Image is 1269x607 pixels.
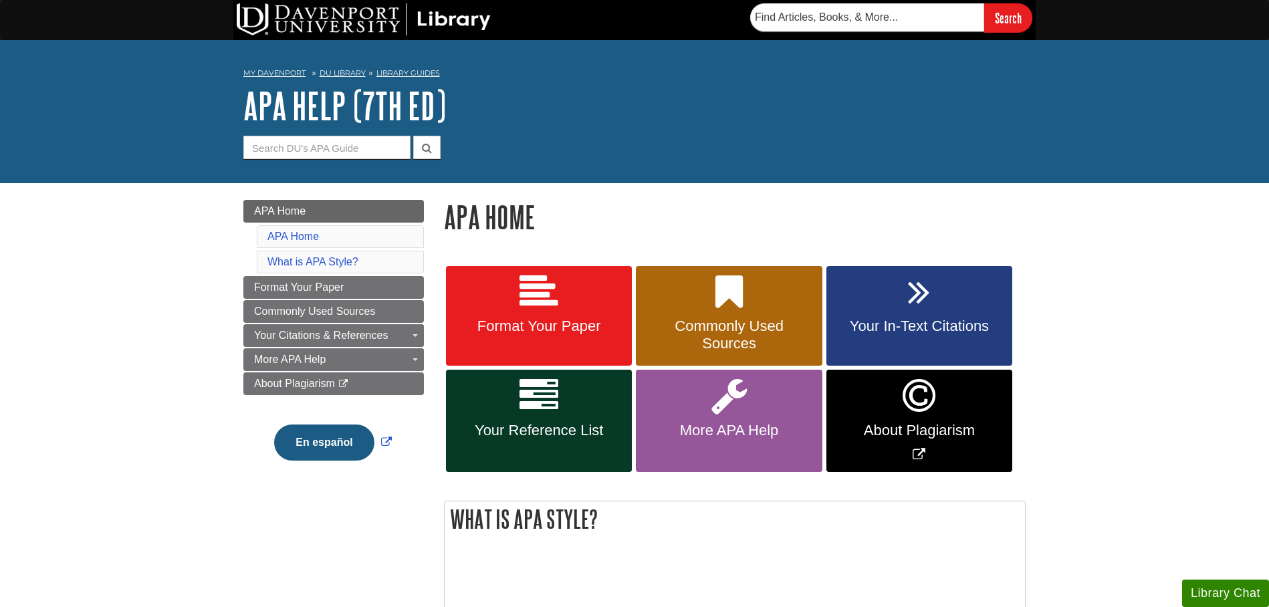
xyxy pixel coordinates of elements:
span: About Plagiarism [254,378,335,389]
h1: APA Home [444,200,1026,234]
a: APA Home [243,200,424,223]
nav: breadcrumb [243,64,1026,86]
button: En español [274,424,374,461]
span: More APA Help [254,354,326,365]
a: My Davenport [243,68,306,79]
a: Library Guides [376,68,440,78]
a: More APA Help [243,348,424,371]
h2: What is APA Style? [445,501,1025,537]
a: What is APA Style? [267,256,358,267]
button: Library Chat [1182,580,1269,607]
span: Your Reference List [456,422,622,439]
input: Search [984,3,1032,32]
a: Your Citations & References [243,324,424,347]
a: APA Help (7th Ed) [243,85,446,126]
a: DU Library [320,68,366,78]
img: DU Library [237,3,491,35]
span: Format Your Paper [254,281,344,293]
i: This link opens in a new window [338,380,349,388]
a: Link opens in new window [271,437,394,448]
span: More APA Help [646,422,812,439]
input: Search DU's APA Guide [243,136,411,159]
a: APA Home [267,231,319,242]
span: Your Citations & References [254,330,388,341]
a: Your Reference List [446,370,632,472]
span: Format Your Paper [456,318,622,335]
div: Guide Page Menu [243,200,424,483]
span: Commonly Used Sources [646,318,812,352]
a: Link opens in new window [826,370,1012,472]
a: Commonly Used Sources [243,300,424,323]
a: More APA Help [636,370,822,472]
a: Commonly Used Sources [636,266,822,366]
span: Commonly Used Sources [254,306,375,317]
span: About Plagiarism [836,422,1002,439]
a: About Plagiarism [243,372,424,395]
a: Format Your Paper [243,276,424,299]
span: APA Home [254,205,306,217]
a: Your In-Text Citations [826,266,1012,366]
a: Format Your Paper [446,266,632,366]
form: Searches DU Library's articles, books, and more [750,3,1032,32]
input: Find Articles, Books, & More... [750,3,984,31]
span: Your In-Text Citations [836,318,1002,335]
